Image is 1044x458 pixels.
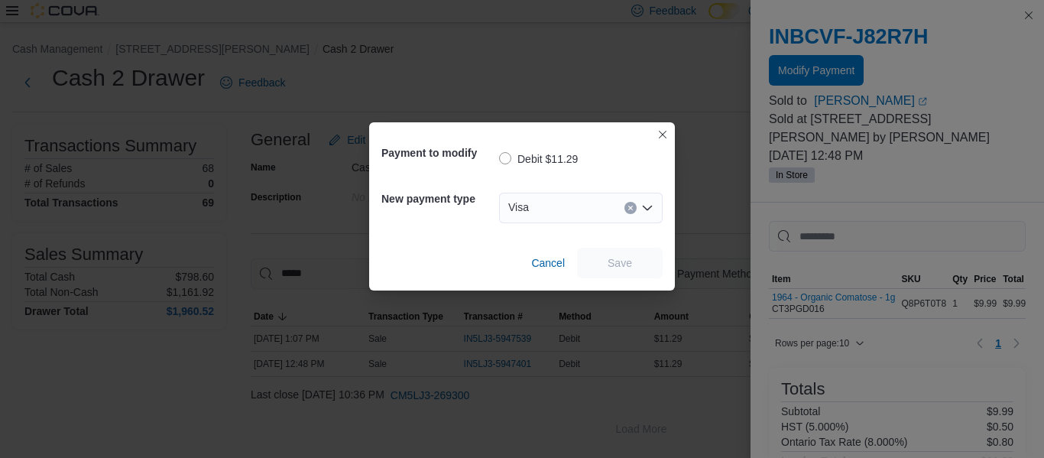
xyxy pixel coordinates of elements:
[508,198,529,216] span: Visa
[531,255,565,271] span: Cancel
[577,248,663,278] button: Save
[381,184,496,214] h5: New payment type
[608,255,632,271] span: Save
[624,202,637,214] button: Clear input
[653,125,672,144] button: Closes this modal window
[535,199,537,217] input: Accessible screen reader label
[641,202,653,214] button: Open list of options
[381,138,496,168] h5: Payment to modify
[525,248,571,278] button: Cancel
[499,150,578,168] label: Debit $11.29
